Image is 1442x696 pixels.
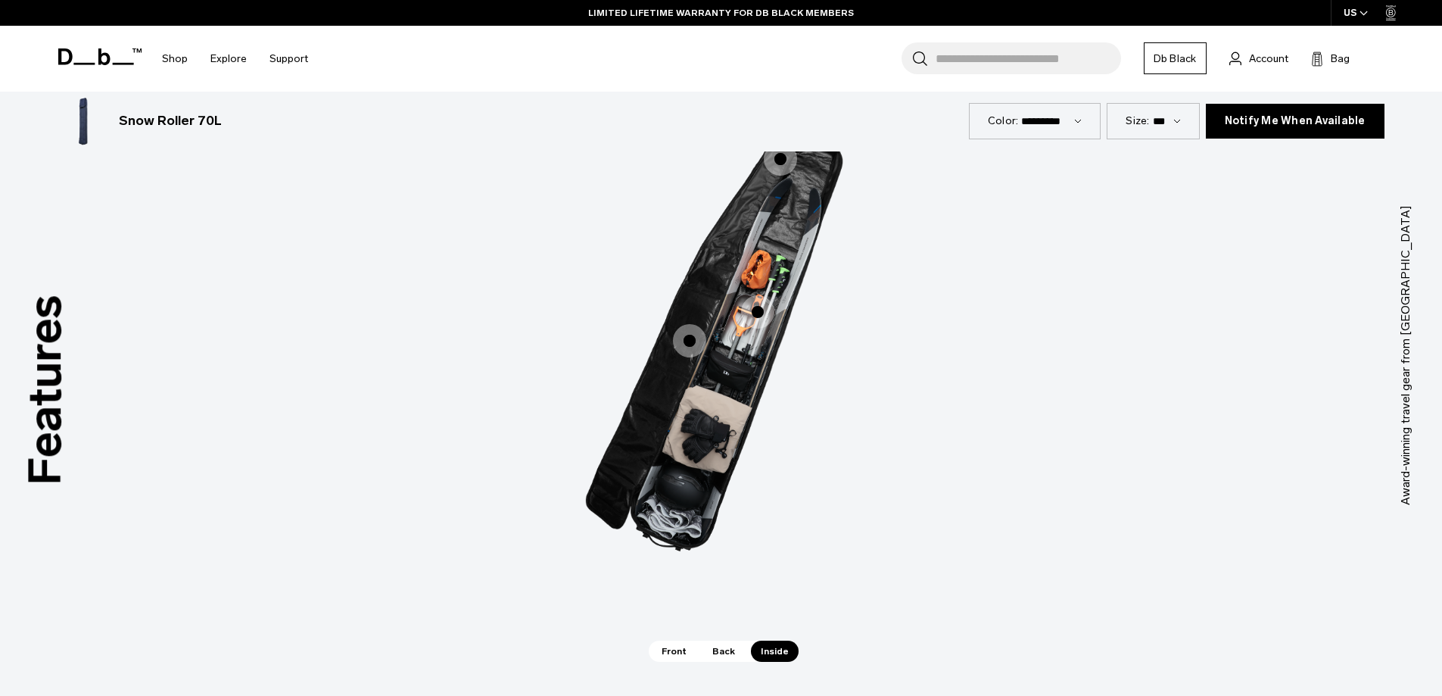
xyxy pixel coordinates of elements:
[988,113,1019,129] label: Color:
[1249,51,1288,67] span: Account
[119,111,222,131] h3: Snow Roller 70L
[652,641,696,662] span: Front
[751,641,799,662] span: Inside
[588,6,854,20] a: LIMITED LIFETIME WARRANTY FOR DB BLACK MEMBERS
[162,32,188,86] a: Shop
[1206,104,1384,139] button: Notify Me When Available
[269,32,308,86] a: Support
[210,32,247,86] a: Explore
[1331,51,1350,67] span: Bag
[1144,42,1207,74] a: Db Black
[58,97,107,145] img: Snow Roller 70L Blue Hour
[1126,113,1149,129] label: Size:
[494,48,948,641] div: 3 / 3
[11,295,80,485] h3: Features
[1229,49,1288,67] a: Account
[1225,114,1366,127] span: Notify Me When Available
[151,26,319,92] nav: Main Navigation
[1311,49,1350,67] button: Bag
[702,641,745,662] span: Back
